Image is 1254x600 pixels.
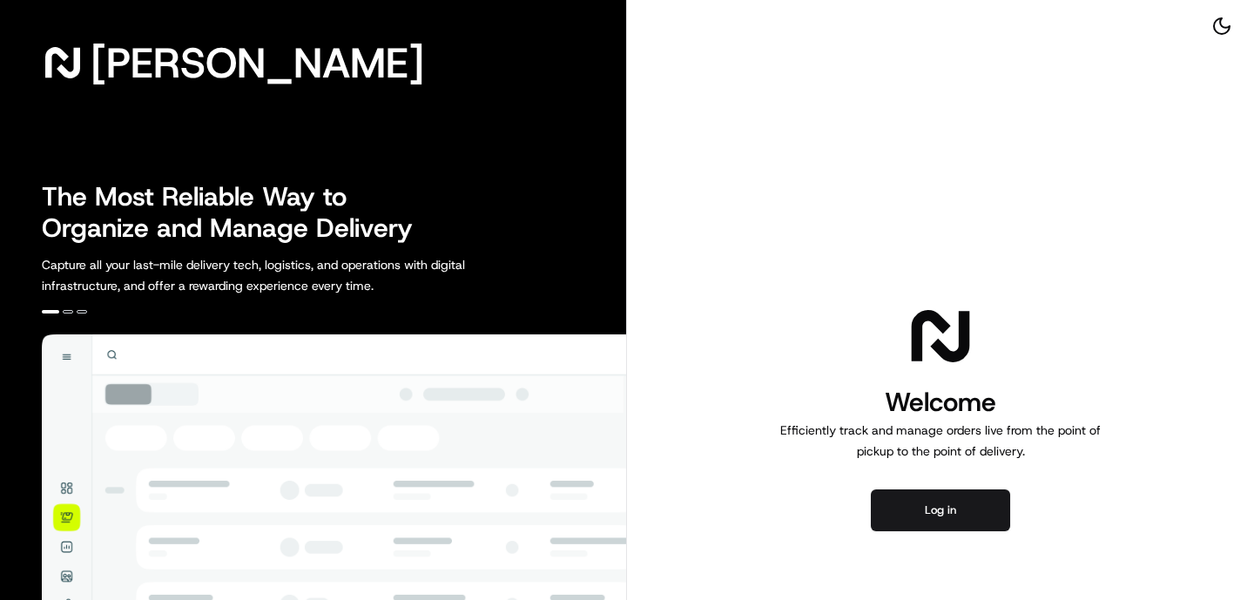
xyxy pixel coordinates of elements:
button: Log in [871,489,1010,531]
span: [PERSON_NAME] [91,45,424,80]
p: Capture all your last-mile delivery tech, logistics, and operations with digital infrastructure, ... [42,254,543,296]
p: Efficiently track and manage orders live from the point of pickup to the point of delivery. [773,420,1108,462]
h1: Welcome [773,385,1108,420]
h2: The Most Reliable Way to Organize and Manage Delivery [42,181,432,244]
